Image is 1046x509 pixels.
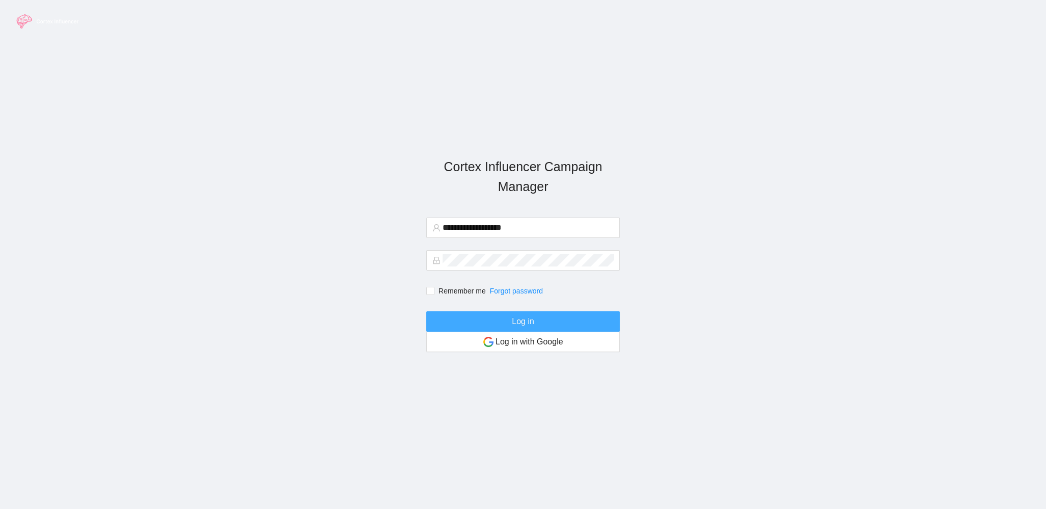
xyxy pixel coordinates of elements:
button: Log in with Google [426,332,620,352]
span: user [432,224,441,232]
img: cortex_influencer_logo.eb7f05af6ea253643d75.png [10,10,87,33]
span: Log in [512,315,534,328]
button: Log in [426,311,620,332]
article: Log in with Google [496,335,563,348]
img: google.35bcce80fd9ee301f1c9.png [483,337,493,347]
a: Forgot password [490,287,543,295]
span: Remember me [434,285,490,297]
span: lock [432,256,441,264]
p: Cortex Influencer Campaign Manager [426,157,620,197]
